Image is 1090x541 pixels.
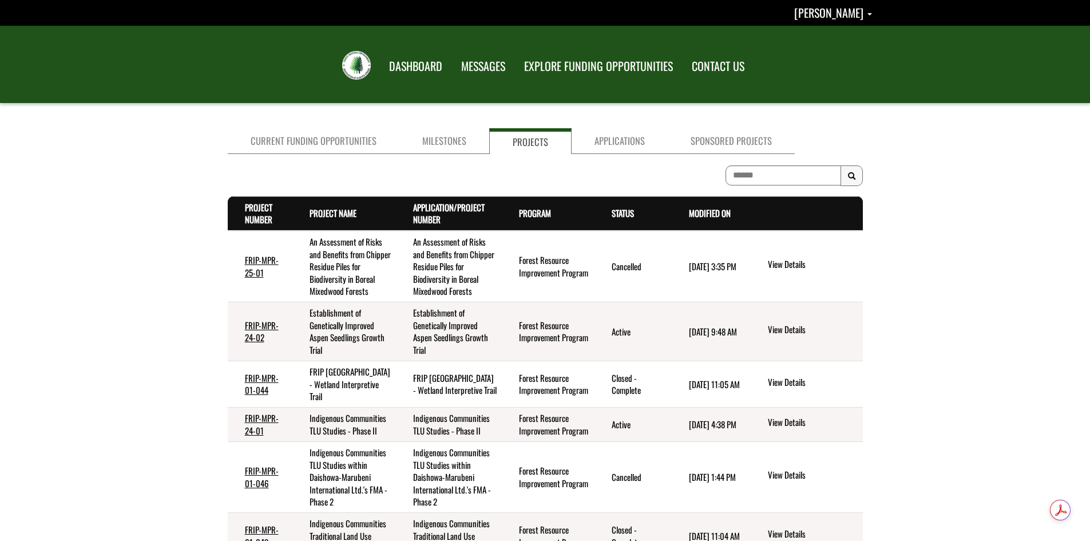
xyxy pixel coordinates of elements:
time: [DATE] 4:38 PM [689,418,736,431]
a: EXPLORE FUNDING OPPORTUNITIES [516,52,681,81]
a: DASHBOARD [380,52,451,81]
time: [DATE] 1:44 PM [689,471,736,483]
td: 2/26/2025 3:35 PM [672,231,749,302]
td: Active [594,302,672,361]
a: FRIP-MPR-24-02 [245,319,279,343]
a: Current Funding Opportunities [228,128,399,154]
td: An Assessment of Risks and Benefits from Chipper Residue Piles for Biodiversity in Boreal Mixedwo... [396,231,502,302]
a: View details [768,469,858,483]
time: [DATE] 11:05 AM [689,378,740,390]
a: View details [768,416,858,430]
time: [DATE] 3:35 PM [689,260,736,273]
td: FRIP-MPR-25-01 [228,231,293,302]
a: View details [768,258,858,272]
td: Forest Resource Improvement Program [502,442,594,513]
td: FRIP-MPR-01-046 [228,442,293,513]
td: action menu [749,302,862,361]
td: 6/8/2025 1:44 PM [672,442,749,513]
a: Projects [489,128,572,154]
a: Kevin Kemball [794,4,872,21]
td: Indigenous Communities TLU Studies within Daishowa-Marubeni International Ltd.'s FMA - Phase 2 [396,442,502,513]
a: CONTACT US [683,52,753,81]
a: Milestones [399,128,489,154]
td: Indigenous Communities TLU Studies within Daishowa-Marubeni International Ltd.'s FMA - Phase 2 [292,442,395,513]
a: MESSAGES [453,52,514,81]
td: Indigenous Communities TLU Studies - Phase II [396,408,502,442]
td: FRIP Dixonville Community Forest - Wetland Interpretive Trail [396,361,502,408]
td: 2/25/2025 9:48 AM [672,302,749,361]
th: Actions [749,196,862,231]
a: Applications [572,128,668,154]
td: FRIP-MPR-01-044 [228,361,293,408]
nav: Main Navigation [379,49,753,81]
td: 6/6/2025 4:38 PM [672,408,749,442]
td: An Assessment of Risks and Benefits from Chipper Residue Piles for Biodiversity in Boreal Mixedwo... [292,231,395,302]
td: Cancelled [594,442,672,513]
td: action menu [749,231,862,302]
time: [DATE] 9:48 AM [689,325,737,338]
td: Establishment of Genetically Improved Aspen Seedlings Growth Trial [396,302,502,361]
td: Forest Resource Improvement Program [502,361,594,408]
a: Program [519,207,551,219]
td: Establishment of Genetically Improved Aspen Seedlings Growth Trial [292,302,395,361]
a: Project Number [245,201,272,226]
a: FRIP-MPR-01-046 [245,464,279,489]
a: FRIP-MPR-24-01 [245,412,279,436]
a: View details [768,376,858,390]
td: FRIP-MPR-24-02 [228,302,293,361]
td: action menu [749,408,862,442]
a: Status [612,207,634,219]
td: FRIP Dixonville Community Forest - Wetland Interpretive Trail [292,361,395,408]
td: Active [594,408,672,442]
a: FRIP-MPR-01-044 [245,372,279,396]
td: action menu [749,361,862,408]
a: Modified On [689,207,731,219]
td: Cancelled [594,231,672,302]
td: Forest Resource Improvement Program [502,408,594,442]
td: Forest Resource Improvement Program [502,302,594,361]
img: FRIAA Submissions Portal [342,51,371,80]
button: Search Results [841,165,863,186]
a: Application/Project Number [413,201,485,226]
td: FRIP-MPR-24-01 [228,408,293,442]
td: 5/14/2025 11:05 AM [672,361,749,408]
span: [PERSON_NAME] [794,4,863,21]
a: Sponsored Projects [668,128,795,154]
td: Closed - Complete [594,361,672,408]
td: action menu [749,442,862,513]
a: Project Name [310,207,356,219]
a: View details [768,323,858,337]
td: Indigenous Communities TLU Studies - Phase II [292,408,395,442]
a: FRIP-MPR-25-01 [245,254,279,278]
td: Forest Resource Improvement Program [502,231,594,302]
